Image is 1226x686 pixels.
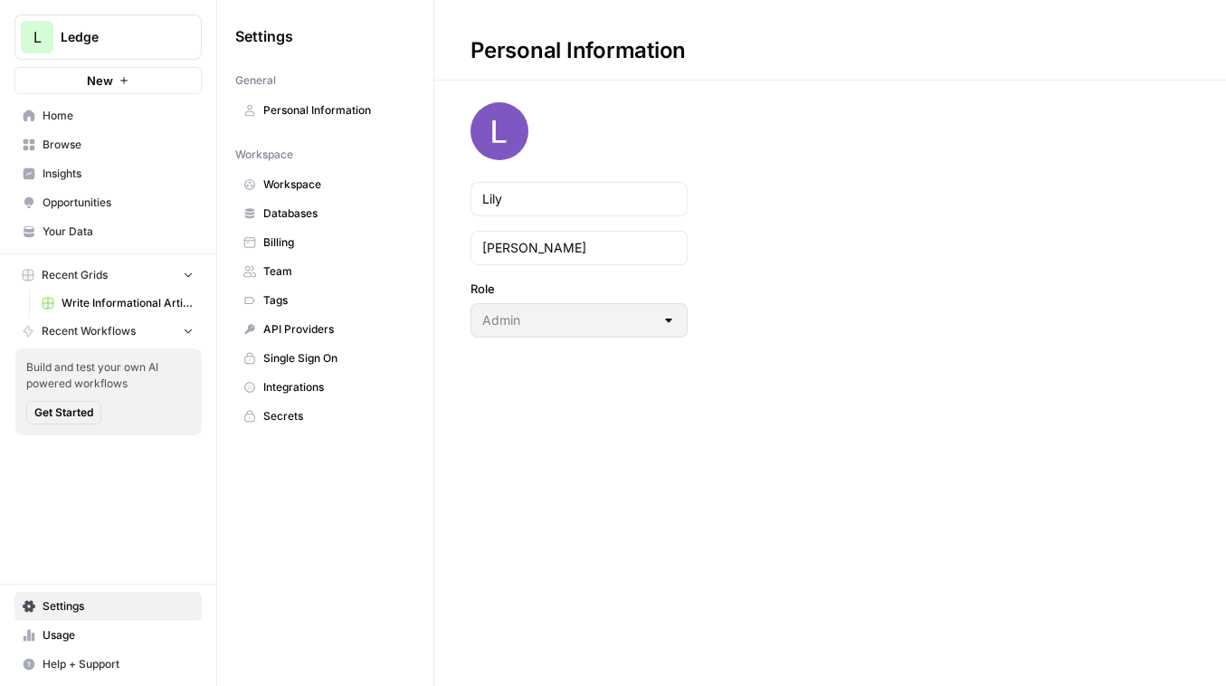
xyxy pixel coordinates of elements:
a: Tags [235,286,415,315]
span: Secrets [263,408,407,424]
button: Recent Workflows [14,318,202,345]
a: Home [14,101,202,130]
div: Personal Information [434,36,722,65]
span: Recent Grids [42,267,108,283]
span: Settings [43,598,194,615]
span: Billing [263,234,407,251]
span: Usage [43,627,194,643]
button: Help + Support [14,650,202,679]
span: New [87,71,113,90]
a: Team [235,257,415,286]
span: Get Started [34,405,93,421]
span: Recent Workflows [42,323,136,339]
a: Secrets [235,402,415,431]
span: Write Informational Article [62,295,194,311]
a: Insights [14,159,202,188]
span: General [235,72,276,89]
label: Role [470,280,688,298]
span: Ledge [61,28,170,46]
span: Single Sign On [263,350,407,367]
span: Tags [263,292,407,309]
span: Integrations [263,379,407,395]
a: Your Data [14,217,202,246]
span: Databases [263,205,407,222]
a: Settings [14,592,202,621]
button: New [14,67,202,94]
a: API Providers [235,315,415,344]
span: Team [263,263,407,280]
a: Databases [235,199,415,228]
span: L [33,26,42,48]
span: Settings [235,25,293,47]
img: avatar [470,102,528,160]
span: Browse [43,137,194,153]
button: Recent Grids [14,262,202,289]
a: Single Sign On [235,344,415,373]
a: Browse [14,130,202,159]
span: Workspace [235,147,293,163]
span: Opportunities [43,195,194,211]
span: API Providers [263,321,407,338]
span: Insights [43,166,194,182]
span: Build and test your own AI powered workflows [26,359,191,392]
a: Workspace [235,170,415,199]
a: Personal Information [235,96,415,125]
span: Home [43,108,194,124]
button: Get Started [26,401,101,424]
a: Write Informational Article [33,289,202,318]
span: Your Data [43,224,194,240]
button: Workspace: Ledge [14,14,202,60]
span: Help + Support [43,656,194,672]
span: Workspace [263,176,407,193]
a: Opportunities [14,188,202,217]
a: Billing [235,228,415,257]
a: Usage [14,621,202,650]
a: Integrations [235,373,415,402]
span: Personal Information [263,102,407,119]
